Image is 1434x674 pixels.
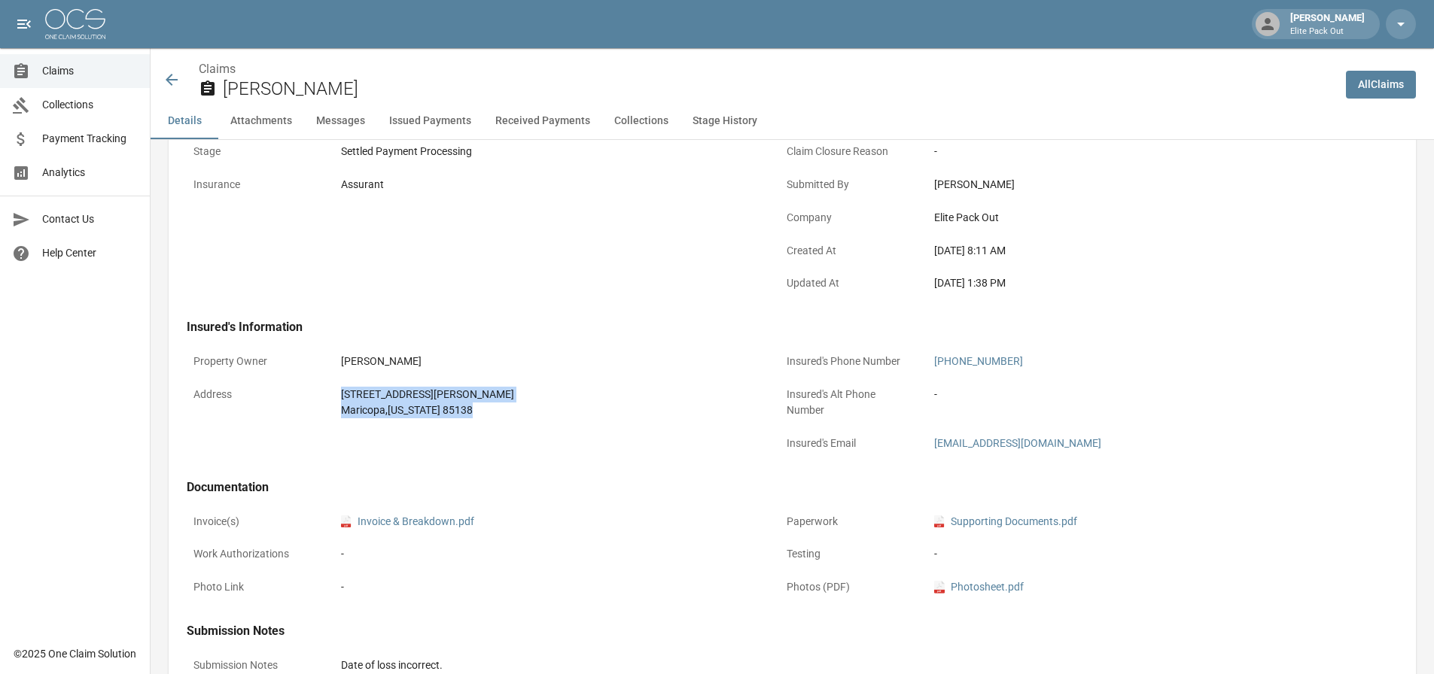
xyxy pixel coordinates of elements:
p: Insured's Alt Phone Number [780,380,915,425]
a: [EMAIL_ADDRESS][DOMAIN_NAME] [934,437,1101,449]
button: Attachments [218,103,304,139]
div: [PERSON_NAME] [341,354,755,369]
div: - [934,387,1348,402]
div: [DATE] 1:38 PM [934,275,1348,291]
button: Stage History [680,103,769,139]
div: - [341,546,755,562]
button: Messages [304,103,377,139]
p: Elite Pack Out [1290,26,1365,38]
div: [STREET_ADDRESS][PERSON_NAME] [341,387,755,402]
a: AllClaims [1346,71,1416,99]
button: Collections [602,103,680,139]
div: Date of loss incorrect. [341,657,1348,673]
p: Claim Closure Reason [780,137,915,166]
div: Settled Payment Processing [341,144,755,159]
a: [PHONE_NUMBER] [934,355,1023,367]
h4: Documentation [187,480,1355,495]
div: anchor tabs [151,103,1434,139]
a: pdfSupporting Documents.pdf [934,514,1077,530]
p: Address [187,380,322,409]
p: Insured's Phone Number [780,347,915,376]
span: Help Center [42,245,138,261]
div: Maricopa , [US_STATE] 85138 [341,402,755,418]
div: - [934,144,1348,159]
div: - [934,546,1348,562]
div: [PERSON_NAME] [934,177,1348,193]
div: © 2025 One Claim Solution [14,646,136,661]
div: - [341,579,755,595]
p: Company [780,203,915,232]
a: pdfPhotosheet.pdf [934,579,1024,595]
h2: [PERSON_NAME] [223,78,1334,100]
span: Contact Us [42,211,138,227]
nav: breadcrumb [199,60,1334,78]
p: Submitted By [780,170,915,199]
p: Invoice(s) [187,507,322,536]
span: Collections [42,97,138,113]
button: Received Payments [483,103,602,139]
a: Claims [199,62,236,76]
img: ocs-logo-white-transparent.png [45,9,105,39]
div: [DATE] 8:11 AM [934,243,1348,259]
span: Analytics [42,165,138,181]
button: Issued Payments [377,103,483,139]
p: Stage [187,137,322,166]
p: Work Authorizations [187,539,322,569]
p: Photos (PDF) [780,572,915,602]
h4: Submission Notes [187,624,1355,639]
span: Payment Tracking [42,131,138,147]
p: Insured's Email [780,429,915,458]
p: Insurance [187,170,322,199]
p: Testing [780,539,915,569]
div: Elite Pack Out [934,210,1348,226]
p: Updated At [780,269,915,298]
button: Details [151,103,218,139]
p: Property Owner [187,347,322,376]
p: Paperwork [780,507,915,536]
span: Claims [42,63,138,79]
div: Assurant [341,177,755,193]
button: open drawer [9,9,39,39]
div: [PERSON_NAME] [1284,11,1371,38]
a: pdfInvoice & Breakdown.pdf [341,514,474,530]
p: Photo Link [187,572,322,602]
h4: Insured's Information [187,320,1355,335]
p: Created At [780,236,915,266]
